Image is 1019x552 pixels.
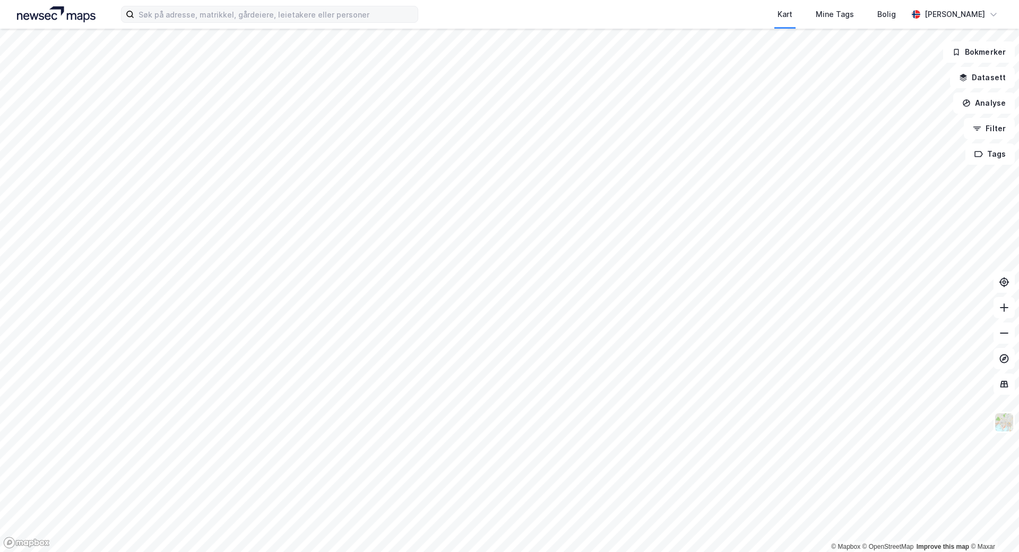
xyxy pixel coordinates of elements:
div: [PERSON_NAME] [925,8,985,21]
a: OpenStreetMap [862,543,914,550]
div: Mine Tags [816,8,854,21]
div: Kart [778,8,792,21]
a: Improve this map [917,543,969,550]
img: logo.a4113a55bc3d86da70a041830d287a7e.svg [17,6,96,22]
input: Søk på adresse, matrikkel, gårdeiere, leietakere eller personer [134,6,418,22]
button: Bokmerker [943,41,1015,63]
button: Tags [965,143,1015,165]
img: Z [994,412,1014,432]
button: Datasett [950,67,1015,88]
button: Analyse [953,92,1015,114]
a: Mapbox homepage [3,537,50,549]
iframe: Chat Widget [966,501,1019,552]
div: Bolig [877,8,896,21]
button: Filter [964,118,1015,139]
a: Mapbox [831,543,860,550]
